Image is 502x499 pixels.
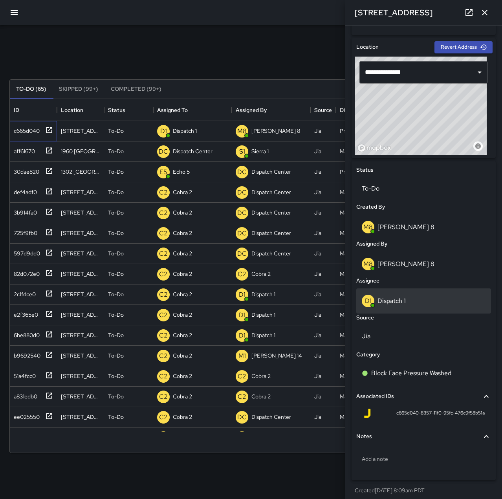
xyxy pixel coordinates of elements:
[173,168,190,176] p: Echo 5
[11,144,35,155] div: aff61670
[314,352,321,360] div: Jia
[159,331,168,340] p: C2
[238,351,246,361] p: M1
[11,328,40,339] div: 6be880d0
[104,99,153,121] div: Status
[61,99,83,121] div: Location
[159,229,168,238] p: C2
[237,167,247,177] p: DC
[108,290,124,298] p: To-Do
[159,413,168,422] p: C2
[314,168,321,176] div: Jia
[159,208,168,218] p: C2
[11,369,36,380] div: 51a4fcc0
[340,290,372,298] div: Maintenance
[314,127,321,135] div: Jia
[251,290,275,298] p: Dispatch 1
[108,209,124,216] p: To-Do
[61,270,100,278] div: 1500 Broadway
[340,331,372,339] div: Maintenance
[314,99,332,121] div: Source
[340,249,372,257] div: Maintenance
[314,188,321,196] div: Jia
[237,127,247,136] p: M8
[159,372,168,381] p: C2
[61,209,100,216] div: 1731 Franklin Street
[11,410,40,421] div: ee025550
[310,99,336,121] div: Source
[108,413,124,421] p: To-Do
[14,99,19,121] div: ID
[61,168,100,176] div: 1302 Broadway
[237,229,247,238] p: DC
[159,147,168,156] p: DC
[173,352,192,360] p: Cobra 2
[108,188,124,196] p: To-Do
[314,331,321,339] div: Jia
[61,249,100,257] div: 230 Bay Place
[314,393,321,400] div: Jia
[159,351,168,361] p: C2
[61,290,100,298] div: 415 West Grand Avenue
[314,372,321,380] div: Jia
[108,393,124,400] p: To-Do
[11,226,37,237] div: 725f9fb0
[108,249,124,257] p: To-Do
[108,331,124,339] p: To-Do
[251,311,275,319] p: Dispatch 1
[159,270,168,279] p: C2
[251,249,291,257] p: Dispatch Center
[108,372,124,380] p: To-Do
[173,413,192,421] p: Cobra 2
[11,430,37,441] div: 8732faa0
[340,209,372,216] div: Maintenance
[251,229,291,237] p: Dispatch Center
[11,246,40,257] div: 597d9dd0
[11,349,40,360] div: b9692540
[108,311,124,319] p: To-Do
[108,147,124,155] p: To-Do
[11,287,36,298] div: 2c1fdce0
[11,205,37,216] div: 3b914fa0
[10,99,57,121] div: ID
[104,80,168,99] button: Completed (99+)
[61,372,100,380] div: 1407 Franklin Street
[108,352,124,360] p: To-Do
[237,208,247,218] p: DC
[239,331,246,340] p: D1
[11,267,40,278] div: 82d072e0
[340,270,372,278] div: Maintenance
[314,249,321,257] div: Jia
[173,127,197,135] p: Dispatch 1
[108,127,124,135] p: To-Do
[61,147,100,155] div: 1960 Broadway
[251,393,271,400] p: Cobra 2
[340,413,372,421] div: Maintenance
[236,99,267,121] div: Assigned By
[53,80,104,99] button: Skipped (99+)
[251,331,275,339] p: Dispatch 1
[251,127,300,135] p: [PERSON_NAME] 8
[340,393,372,400] div: Maintenance
[160,127,167,136] p: D1
[239,290,246,299] p: D1
[61,352,100,360] div: 805 Washington Street
[237,188,247,197] p: DC
[173,229,192,237] p: Cobra 2
[153,99,232,121] div: Assigned To
[232,99,310,121] div: Assigned By
[251,188,291,196] p: Dispatch Center
[11,185,37,196] div: def4adf0
[173,270,192,278] p: Cobra 2
[314,147,321,155] div: Jia
[340,168,381,176] div: Pressure Washing
[340,127,381,135] div: Pressure Washing
[159,188,168,197] p: C2
[238,372,246,381] p: C2
[108,270,124,278] p: To-Do
[10,80,53,99] button: To-Do (65)
[61,413,100,421] div: 417 7th Street
[11,165,39,176] div: 30dae820
[251,209,291,216] p: Dispatch Center
[61,229,100,237] div: 2630 Broadway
